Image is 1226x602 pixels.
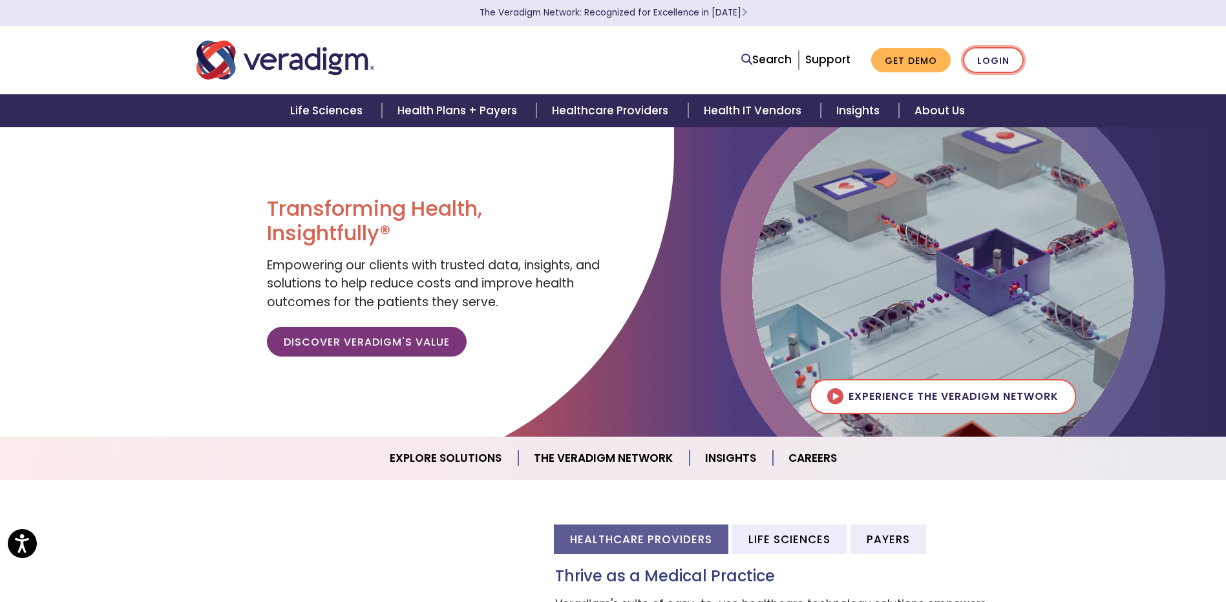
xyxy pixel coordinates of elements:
a: Explore Solutions [374,442,518,475]
img: Veradigm logo [196,39,374,81]
li: Payers [851,524,926,554]
span: Learn More [741,6,747,19]
a: Health Plans + Payers [382,94,536,127]
a: Life Sciences [275,94,382,127]
a: Support [805,52,851,67]
h3: Thrive as a Medical Practice [555,567,1030,586]
a: The Veradigm Network [518,442,690,475]
a: Insights [690,442,773,475]
a: Search [741,51,792,68]
a: Insights [821,94,899,127]
li: Healthcare Providers [554,524,728,554]
a: Login [963,47,1024,74]
a: Health IT Vendors [688,94,821,127]
a: Healthcare Providers [536,94,688,127]
li: Life Sciences [732,524,847,554]
a: The Veradigm Network: Recognized for Excellence in [DATE]Learn More [480,6,747,19]
a: About Us [899,94,980,127]
a: Careers [773,442,852,475]
a: Discover Veradigm's Value [267,327,467,357]
a: Get Demo [871,48,951,73]
span: Empowering our clients with trusted data, insights, and solutions to help reduce costs and improv... [267,256,600,311]
h1: Transforming Health, Insightfully® [267,196,603,246]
